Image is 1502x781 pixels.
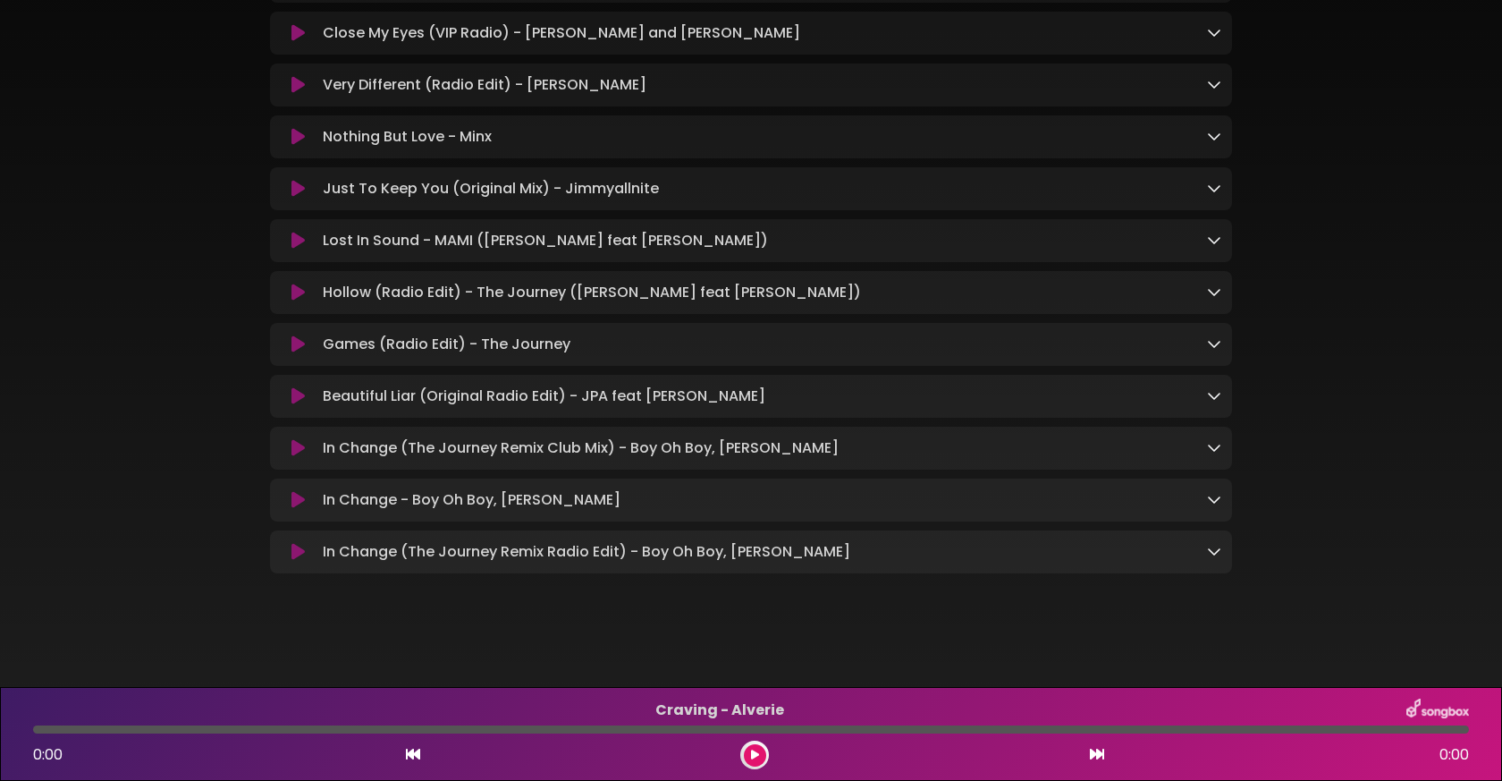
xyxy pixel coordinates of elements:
p: Beautiful Liar (Original Radio Edit) - JPA feat [PERSON_NAME] [323,386,1207,407]
p: In Change - Boy Oh Boy, [PERSON_NAME] [323,489,1207,511]
p: Hollow (Radio Edit) - The Journey ([PERSON_NAME] feat [PERSON_NAME]) [323,282,1207,303]
p: Nothing But Love - Minx [323,126,1207,148]
p: Lost In Sound - MAMI ([PERSON_NAME] feat [PERSON_NAME]) [323,230,1207,251]
p: Just To Keep You (Original Mix) - Jimmyallnite [323,178,1207,199]
p: In Change (The Journey Remix Radio Edit) - Boy Oh Boy, [PERSON_NAME] [323,541,1207,563]
p: Very Different (Radio Edit) - [PERSON_NAME] [323,74,1207,96]
p: Games (Radio Edit) - The Journey [323,334,1207,355]
p: Close My Eyes (VIP Radio) - [PERSON_NAME] and [PERSON_NAME] [323,22,1207,44]
p: In Change (The Journey Remix Club Mix) - Boy Oh Boy, [PERSON_NAME] [323,437,1207,459]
